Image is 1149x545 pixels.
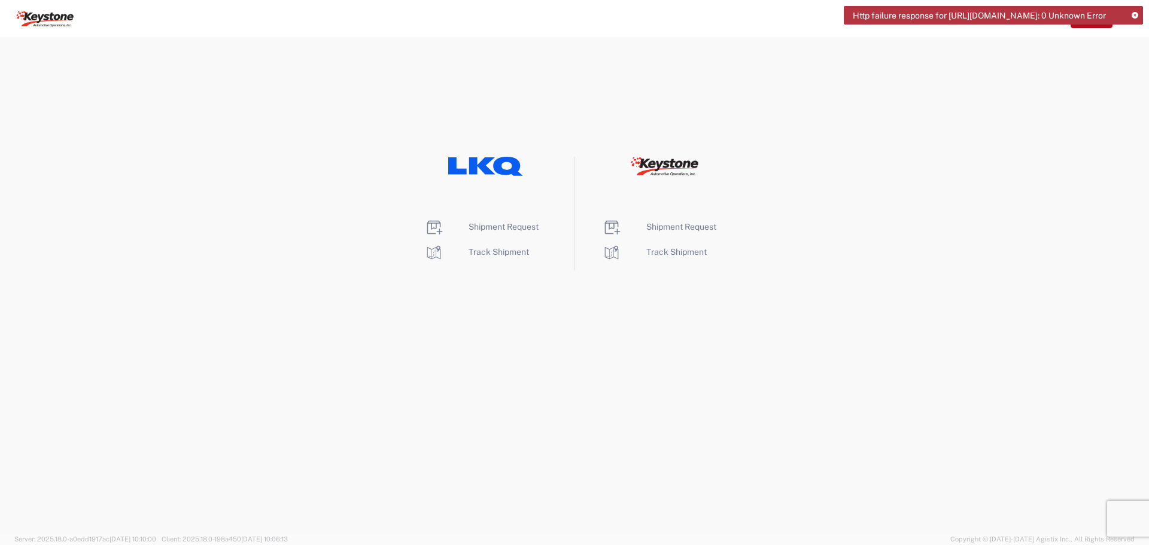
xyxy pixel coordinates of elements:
[424,222,539,232] a: Shipment Request
[469,222,539,232] span: Shipment Request
[853,10,1106,21] span: Http failure response for [URL][DOMAIN_NAME]: 0 Unknown Error
[424,247,529,257] a: Track Shipment
[241,535,288,543] span: [DATE] 10:06:13
[14,535,156,543] span: Server: 2025.18.0-a0edd1917ac
[646,222,716,232] span: Shipment Request
[950,534,1135,544] span: Copyright © [DATE]-[DATE] Agistix Inc., All Rights Reserved
[646,247,707,257] span: Track Shipment
[602,222,716,232] a: Shipment Request
[162,535,288,543] span: Client: 2025.18.0-198a450
[602,247,707,257] a: Track Shipment
[110,535,156,543] span: [DATE] 10:10:00
[469,247,529,257] span: Track Shipment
